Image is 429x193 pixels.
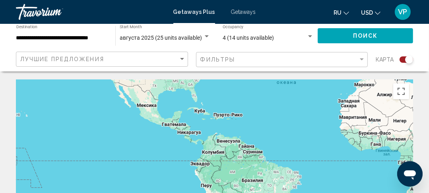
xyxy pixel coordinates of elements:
button: Включить полноэкранный режим [393,83,409,99]
mat-select: Sort by [20,56,186,63]
span: 4 (14 units available) [223,35,274,41]
iframe: Кнопка запуска окна обмена сообщениями [397,161,423,187]
button: Change language [334,7,349,18]
a: Getaways [231,9,256,15]
span: карта [376,54,394,65]
span: ru [334,10,342,16]
button: User Menu [392,4,413,20]
a: Travorium [16,4,165,20]
a: Getaways Plus [173,9,215,15]
span: Поиск [353,33,378,39]
button: Filter [196,52,368,68]
button: Change currency [361,7,380,18]
span: Фильтры [200,56,235,63]
button: Поиск [318,28,413,43]
span: августа 2025 (25 units available) [120,35,202,41]
span: VP [398,8,408,16]
span: USD [361,10,373,16]
span: Лучшие предложения [20,56,104,62]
